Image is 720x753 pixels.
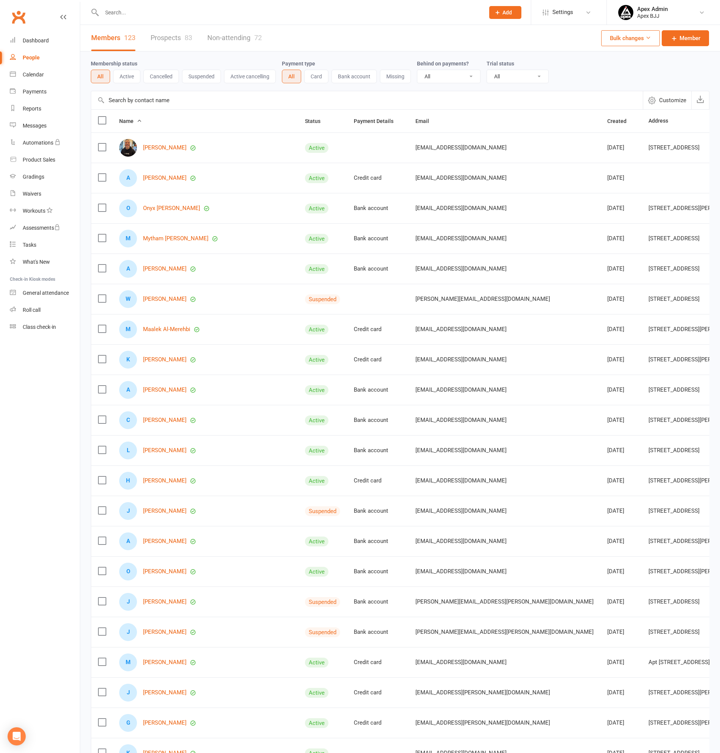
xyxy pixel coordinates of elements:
[354,447,402,454] div: Bank account
[23,242,36,248] div: Tasks
[182,70,221,83] button: Suspended
[282,70,301,83] button: All
[354,117,402,126] button: Payment Details
[143,629,187,635] a: [PERSON_NAME]
[415,117,437,126] button: Email
[354,356,402,363] div: Credit card
[10,254,80,271] a: What's New
[23,37,49,44] div: Dashboard
[23,225,60,231] div: Assessments
[415,171,507,185] span: [EMAIL_ADDRESS][DOMAIN_NAME]
[607,175,635,181] div: [DATE]
[305,597,340,607] div: Suspended
[91,91,643,109] input: Search by contact name
[415,443,507,457] span: [EMAIL_ADDRESS][DOMAIN_NAME]
[305,476,328,486] div: Active
[618,5,633,20] img: thumb_image1745496852.png
[10,236,80,254] a: Tasks
[10,117,80,134] a: Messages
[305,718,328,728] div: Active
[354,599,402,605] div: Bank account
[305,567,328,577] div: Active
[305,143,328,153] div: Active
[119,593,137,611] div: Julius Joseph
[415,655,507,669] span: [EMAIL_ADDRESS][DOMAIN_NAME]
[10,134,80,151] a: Automations
[415,473,507,488] span: [EMAIL_ADDRESS][DOMAIN_NAME]
[119,653,137,671] div: Mohamed
[637,12,668,19] div: Apex BJJ
[91,61,137,67] label: Membership status
[354,235,402,242] div: Bank account
[119,623,137,641] div: James Angelo
[305,325,328,334] div: Active
[119,169,137,187] div: Abid
[119,532,137,550] div: Adem
[143,689,187,696] a: [PERSON_NAME]
[10,49,80,66] a: People
[305,506,340,516] div: Suspended
[415,685,550,700] span: [EMAIL_ADDRESS][PERSON_NAME][DOMAIN_NAME]
[354,175,402,181] div: Credit card
[607,266,635,272] div: [DATE]
[354,478,402,484] div: Credit card
[23,290,69,296] div: General attendance
[143,205,200,212] a: Onyx [PERSON_NAME]
[354,568,402,575] div: Bank account
[331,70,377,83] button: Bank account
[487,61,514,67] label: Trial status
[119,351,137,369] div: Kareem
[305,658,328,667] div: Active
[607,629,635,635] div: [DATE]
[659,96,686,105] span: Customize
[119,563,137,580] div: Osama
[23,307,40,313] div: Roll call
[23,89,47,95] div: Payments
[23,106,41,112] div: Reports
[10,100,80,117] a: Reports
[607,417,635,423] div: [DATE]
[10,285,80,302] a: General attendance kiosk mode
[601,30,660,46] button: Bulk changes
[119,684,137,702] div: Jordyn
[305,117,329,126] button: Status
[143,326,190,333] a: Maalek Al-Merehbi
[607,387,635,393] div: [DATE]
[119,260,137,278] div: Abid
[305,627,340,637] div: Suspended
[91,70,110,83] button: All
[415,594,594,609] span: [PERSON_NAME][EMAIL_ADDRESS][PERSON_NAME][DOMAIN_NAME]
[119,290,137,308] div: Wahid
[415,413,507,427] span: [EMAIL_ADDRESS][DOMAIN_NAME]
[305,537,328,546] div: Active
[143,538,187,545] a: [PERSON_NAME]
[415,231,507,246] span: [EMAIL_ADDRESS][DOMAIN_NAME]
[113,70,140,83] button: Active
[23,324,56,330] div: Class check-in
[607,118,635,124] span: Created
[10,219,80,236] a: Assessments
[643,91,691,109] button: Customize
[607,720,635,726] div: [DATE]
[119,118,142,124] span: Name
[23,208,45,214] div: Workouts
[305,688,328,698] div: Active
[119,117,142,126] button: Name
[91,25,135,51] a: Members123
[607,117,635,126] button: Created
[119,320,137,338] div: Maalek
[354,689,402,696] div: Credit card
[10,319,80,336] a: Class kiosk mode
[607,447,635,454] div: [DATE]
[607,145,635,151] div: [DATE]
[10,168,80,185] a: Gradings
[354,387,402,393] div: Bank account
[143,568,187,575] a: [PERSON_NAME]
[23,123,47,129] div: Messages
[354,417,402,423] div: Bank account
[305,355,328,365] div: Active
[607,235,635,242] div: [DATE]
[119,199,137,217] div: Onyx Blake
[607,689,635,696] div: [DATE]
[143,599,187,605] a: [PERSON_NAME]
